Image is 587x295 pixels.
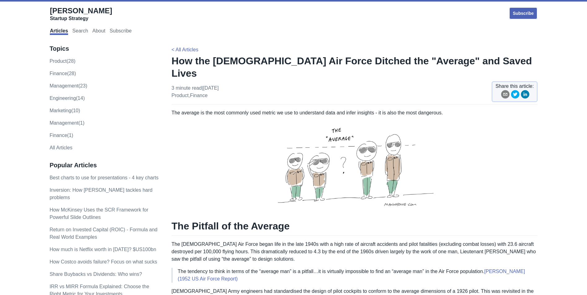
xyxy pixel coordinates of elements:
[511,90,520,101] button: twitter
[171,55,537,79] h1: How the [DEMOGRAPHIC_DATA] Air Force Ditched the "Average" and Saved Lives
[171,241,537,263] p: The [DEMOGRAPHIC_DATA] Air Force began life in the late 1940s with a high rate of aircraft accide...
[72,28,88,35] a: Search
[50,187,153,200] a: Inversion: How [PERSON_NAME] tackles hard problems
[50,247,156,252] a: How much is Netflix worth in [DATE]? $US100bn
[50,45,158,53] h3: Topics
[50,6,112,22] a: [PERSON_NAME]Startup Strategy
[50,28,68,35] a: Articles
[171,109,537,212] p: The average is the most commonly used metric we use to understand data and infer insights - it is...
[50,271,142,277] a: Share Buybacks vs Dividends: Who wins?
[50,6,112,15] span: [PERSON_NAME]
[171,47,198,52] a: < All Articles
[178,269,525,281] a: [PERSON_NAME] (1952 US Air Force Report)
[274,117,435,212] img: beware_average
[110,28,132,35] a: Subscribe
[178,268,533,283] p: The tendency to think in terms of the “average man” is a pitfall…it is virtually impossible to fi...
[50,15,112,22] div: Startup Strategy
[50,83,87,88] a: management(23)
[521,90,529,101] button: linkedin
[50,207,148,220] a: How McKinsey Uses the SCR Framework for Powerful Slide Outlines
[50,108,80,113] a: marketing(10)
[171,93,188,98] a: product
[190,93,208,98] a: finance
[50,71,76,76] a: finance(28)
[509,7,537,19] a: Subscribe
[50,227,158,240] a: Return on Invested Capital (ROIC) - Formula and Real World Examples
[50,259,157,264] a: How Costco avoids failure? Focus on what sucks
[50,133,73,138] a: Finance(1)
[50,120,84,126] a: Management(1)
[50,145,72,150] a: All Articles
[50,161,158,169] h3: Popular Articles
[93,28,106,35] a: About
[50,58,76,64] a: product(28)
[50,175,158,180] a: Best charts to use for presentations - 4 key charts
[171,84,218,99] p: 3 minute read | [DATE] ,
[501,90,510,101] button: email
[495,83,534,90] span: Share this article:
[171,220,537,236] h1: The Pitfall of the Average
[50,96,85,101] a: engineering(14)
